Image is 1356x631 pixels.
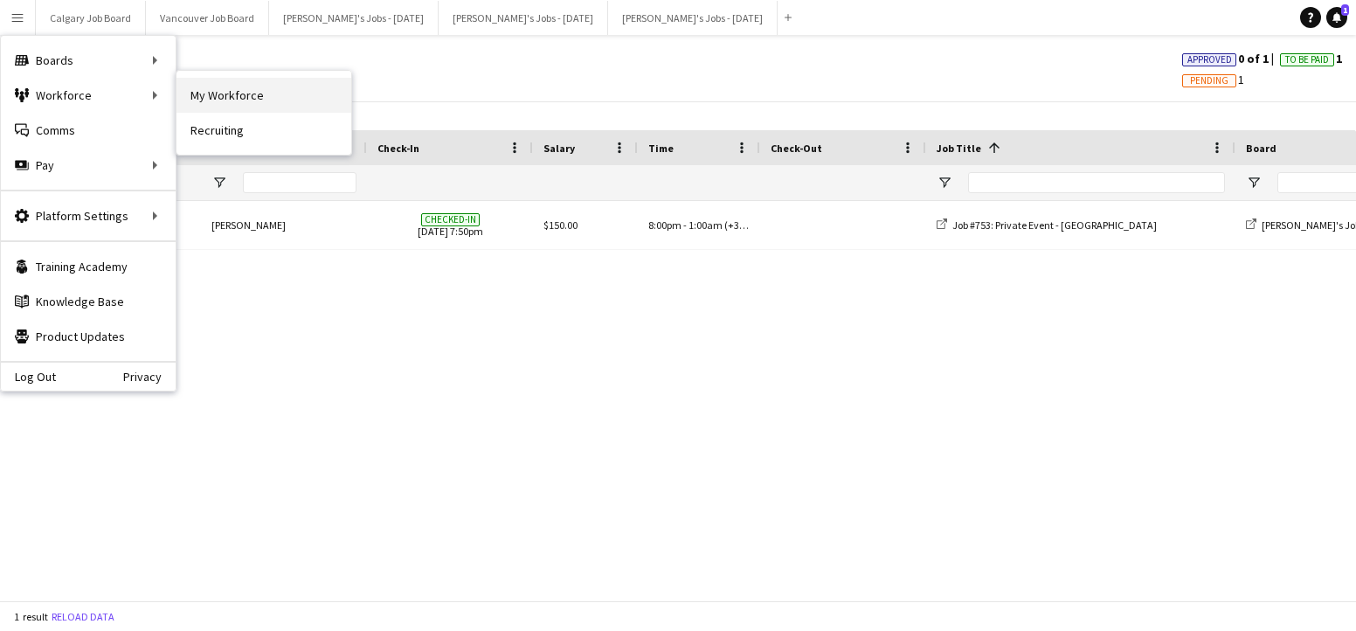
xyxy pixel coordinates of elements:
input: Job Title Filter Input [968,172,1225,193]
div: Boards [1,43,176,78]
span: Time [648,142,674,155]
span: Check-In [377,142,419,155]
button: Open Filter Menu [211,175,227,191]
button: Open Filter Menu [1246,175,1262,191]
span: Checked-in [421,213,480,226]
span: Pending [1190,75,1228,87]
button: Calgary Job Board [36,1,146,35]
a: Privacy [123,370,176,384]
div: [PERSON_NAME] [201,201,367,249]
a: Log Out [1,370,56,384]
div: Platform Settings [1,198,176,233]
span: Job #753: Private Event - [GEOGRAPHIC_DATA] [952,218,1157,232]
a: My Workforce [176,78,351,113]
a: Training Academy [1,249,176,284]
button: [PERSON_NAME]'s Jobs - [DATE] [269,1,439,35]
span: Board [1246,142,1276,155]
button: Open Filter Menu [937,175,952,191]
span: To Be Paid [1285,54,1329,66]
button: Vancouver Job Board [146,1,269,35]
span: Check-Out [771,142,822,155]
button: [PERSON_NAME]'s Jobs - [DATE] [439,1,608,35]
input: Name Filter Input [243,172,356,193]
span: Approved [1187,54,1232,66]
span: 1 [1280,51,1342,66]
span: - [683,218,687,232]
span: [DATE] 7:50pm [377,201,522,249]
a: Product Updates [1,319,176,354]
button: Reload data [48,607,118,627]
div: Pay [1,148,176,183]
a: Job #753: Private Event - [GEOGRAPHIC_DATA] [937,218,1157,232]
span: $150.00 [543,218,578,232]
span: 1 [1341,4,1349,16]
span: 1 [1182,72,1244,87]
a: 1 [1326,7,1347,28]
span: 0 of 1 [1182,51,1280,66]
div: Workforce [1,78,176,113]
span: Job Title [937,142,981,155]
a: Recruiting [176,113,351,148]
button: [PERSON_NAME]'s Jobs - [DATE] [608,1,778,35]
span: 8:00pm [648,218,681,232]
span: 1:00am [688,218,723,232]
a: Comms [1,113,176,148]
a: Knowledge Base [1,284,176,319]
span: (+30m) [724,218,758,232]
span: Salary [543,142,575,155]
